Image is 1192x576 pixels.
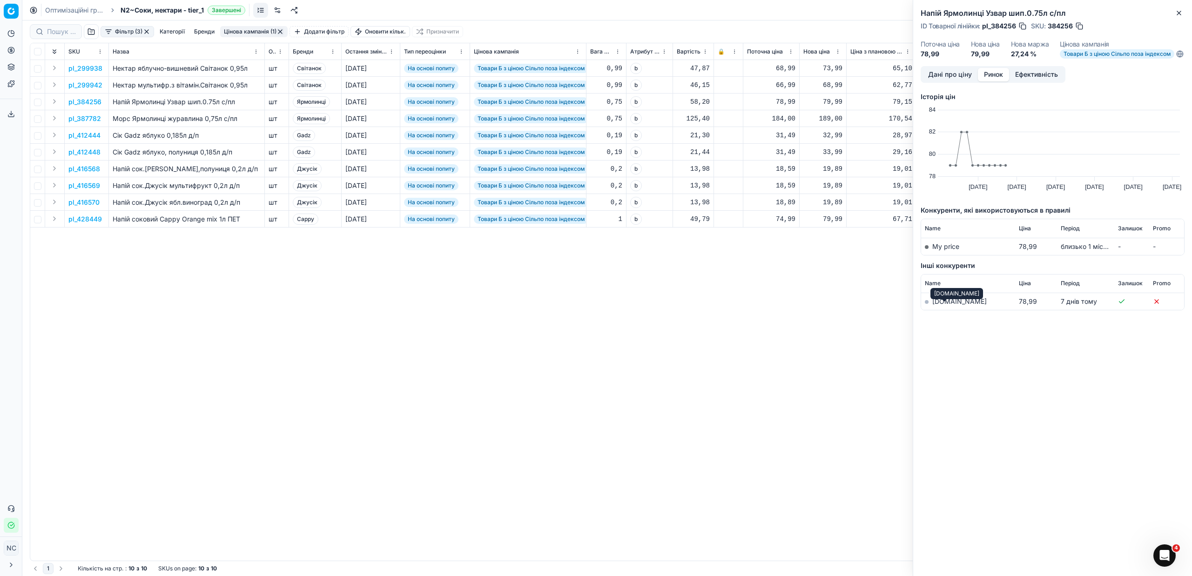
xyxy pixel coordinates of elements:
[78,565,123,572] span: Кількість на стр.
[590,97,622,107] div: 0,75
[49,180,60,191] button: Expand
[803,214,842,224] div: 79,99
[293,96,330,107] span: Ярмолинці
[1060,49,1174,59] span: Товари Б з ціною Сільпо поза індексом
[803,181,842,190] div: 19,89
[1061,242,1132,250] span: близько 1 місяця тому
[49,113,60,124] button: Expand
[269,48,276,55] span: Одиниці виміру
[68,198,100,207] button: pl_416570
[850,97,912,107] div: 79,15
[269,198,285,207] div: шт
[190,26,218,37] button: Бренди
[269,181,285,190] div: шт
[345,114,367,122] span: [DATE]
[113,48,129,55] span: Назва
[404,114,458,123] span: На основі попиту
[630,163,642,174] span: b
[677,147,710,157] div: 21,44
[1011,49,1049,59] dd: 27,24 %
[677,64,710,73] div: 47,87
[220,26,288,37] button: Цінова кампанія (1)
[982,21,1016,31] span: pl_384256
[206,565,209,572] strong: з
[850,64,912,73] div: 65,10
[747,131,795,140] div: 31,49
[269,131,285,140] div: шт
[68,164,100,174] p: pl_416568
[932,297,987,305] a: [DOMAIN_NAME]
[978,68,1009,81] button: Ринок
[49,196,60,208] button: Expand
[930,288,983,299] div: [DOMAIN_NAME]
[1153,280,1171,287] span: Promo
[113,164,261,174] p: Напій сок.[PERSON_NAME],полуниця 0,2л д/п
[747,97,795,107] div: 78,99
[803,64,842,73] div: 73,99
[971,49,1000,59] dd: 79,99
[474,114,588,123] span: Товари Б з ціною Сільпо поза індексом
[49,129,60,141] button: Expand
[404,48,446,55] span: Тип переоцінки
[269,80,285,90] div: шт
[30,563,41,574] button: Go to previous page
[404,131,458,140] span: На основі попиту
[590,181,622,190] div: 0,2
[850,48,903,55] span: Ціна з плановою націнкою
[49,146,60,157] button: Expand
[630,96,642,107] span: b
[113,64,261,73] p: Нектар яблучно-вишневий Світанок 0,95л
[1163,183,1181,190] text: [DATE]
[590,80,622,90] div: 0,99
[1118,225,1143,232] span: Залишок
[590,147,622,157] div: 0,19
[630,48,660,55] span: Атрибут товару
[293,214,318,225] span: Cappy
[293,147,315,158] span: Gadz
[4,541,19,556] button: NC
[590,64,622,73] div: 0,99
[290,26,349,37] button: Додати фільтр
[113,131,261,140] p: Сік Gadz яблуко 0,185л д/п
[269,97,285,107] div: шт
[345,215,367,223] span: [DATE]
[293,180,322,191] span: Джусік
[1048,21,1073,31] span: 384256
[803,97,842,107] div: 79,99
[1011,41,1049,47] dt: Нова маржа
[113,80,261,90] p: Нектар мультифр.з вітамін.Світанок 0,95л
[921,7,1185,19] h2: Напій Ярмолинці Узвар шип.0.75л с/пл
[121,6,204,15] span: N2~Соки, нектари - tier_1
[404,198,458,207] span: На основі попиту
[293,63,326,74] span: Світанок
[474,198,588,207] span: Товари Б з ціною Сільпо поза індексом
[677,48,700,55] span: Вартість
[350,26,410,37] button: Оновити кільк.
[68,147,101,157] p: pl_412448
[803,114,842,123] div: 189,00
[68,114,101,123] button: pl_387782
[803,147,842,157] div: 33,99
[747,181,795,190] div: 18,59
[404,164,458,174] span: На основі попиту
[113,114,261,123] p: Морс Ярмолинці журавлина 0,75л с/пл
[293,163,322,174] span: Джусік
[49,46,60,57] button: Expand all
[474,48,519,55] span: Цінова кампанія
[1060,41,1184,47] dt: Цінова кампанія
[850,214,912,224] div: 67,71
[68,48,80,55] span: SKU
[293,113,330,124] span: Ярмолинці
[850,114,912,123] div: 170,54
[68,181,100,190] button: pl_416569
[630,214,642,225] span: b
[850,181,912,190] div: 19,01
[345,81,367,89] span: [DATE]
[1019,297,1037,305] span: 78,99
[113,97,261,107] p: Напій Ярмолинці Узвар шип.0.75л с/пл
[474,64,588,73] span: Товари Б з ціною Сільпо поза індексом
[747,64,795,73] div: 68,99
